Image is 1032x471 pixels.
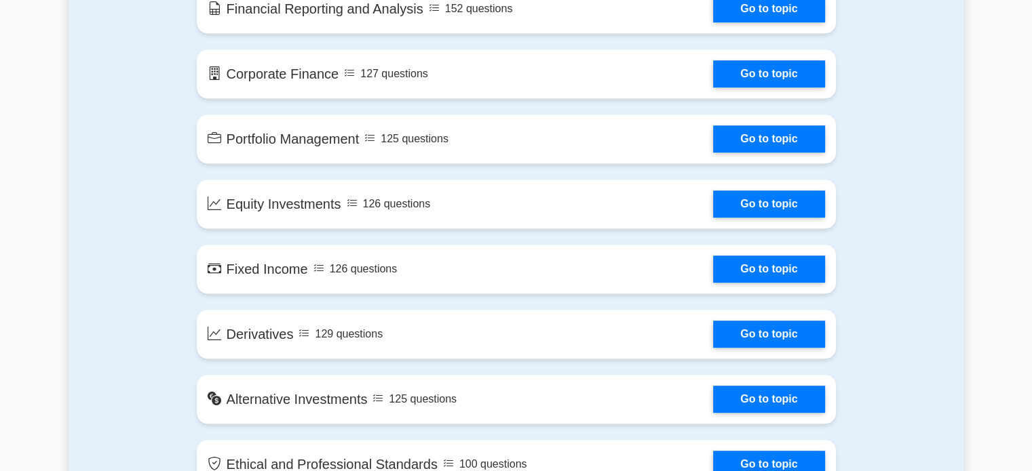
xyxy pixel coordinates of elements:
a: Go to topic [713,386,824,413]
a: Go to topic [713,60,824,87]
a: Go to topic [713,321,824,348]
a: Go to topic [713,255,824,283]
a: Go to topic [713,125,824,152]
a: Go to topic [713,190,824,218]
